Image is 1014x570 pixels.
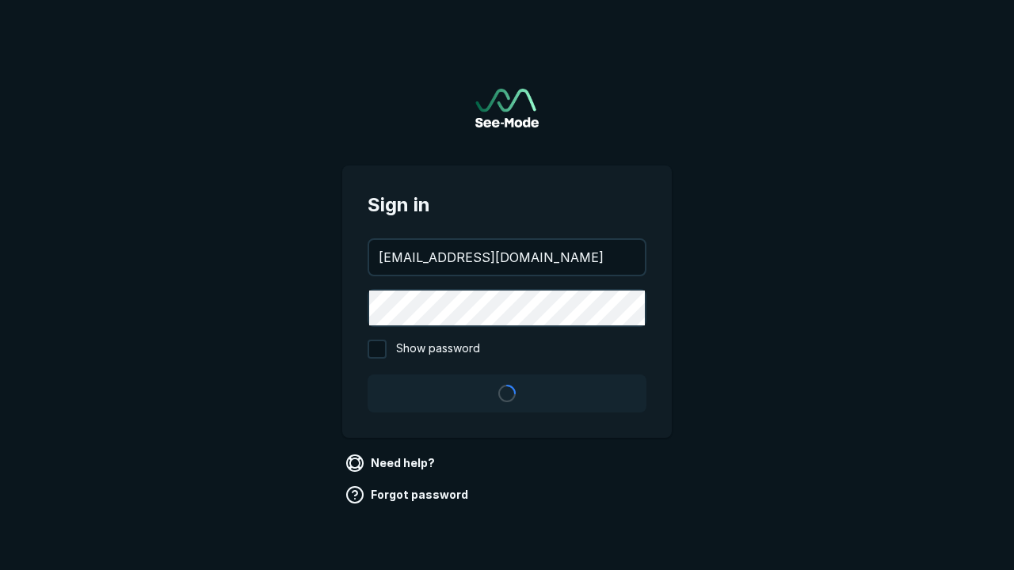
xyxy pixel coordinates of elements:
a: Forgot password [342,482,475,507]
span: Sign in [368,191,646,219]
a: Go to sign in [475,89,539,127]
input: your@email.com [369,240,645,275]
img: See-Mode Logo [475,89,539,127]
span: Show password [396,340,480,359]
a: Need help? [342,450,441,476]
